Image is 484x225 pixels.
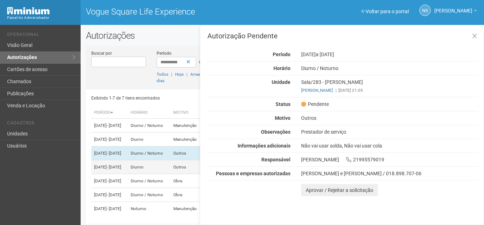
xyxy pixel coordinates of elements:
[190,72,206,77] a: Amanhã
[170,160,203,174] td: Outros
[199,59,202,64] span: a
[91,93,281,103] div: Exibindo 1-7 de 7 itens encontrados
[107,123,121,128] span: - [DATE]
[91,133,128,146] td: [DATE]
[107,137,121,142] span: - [DATE]
[273,65,290,71] strong: Horário
[276,101,290,107] strong: Status
[7,120,75,128] li: Cadastros
[128,107,170,119] th: Horário
[434,1,472,14] span: Nicolle Silva
[7,32,75,39] li: Operacional
[157,72,168,77] a: Todos
[336,88,337,93] span: |
[301,87,478,93] div: [DATE] 21:05
[171,72,172,77] span: |
[186,72,187,77] span: |
[273,52,290,57] strong: Período
[107,151,121,156] span: - [DATE]
[301,184,378,196] button: Aprovar / Rejeitar a solicitação
[128,188,170,202] td: Diurno / Noturno
[207,32,478,39] h3: Autorização Pendente
[272,79,290,85] strong: Unidade
[170,146,203,160] td: Outros
[157,50,172,57] label: Período
[91,202,128,216] td: [DATE]
[275,115,290,121] strong: Motivo
[216,171,290,176] strong: Pessoas e empresas autorizadas
[261,129,290,135] strong: Observações
[91,160,128,174] td: [DATE]
[86,30,479,41] h2: Autorizações
[107,178,121,183] span: - [DATE]
[296,156,484,163] div: [PERSON_NAME] 21995579019
[170,174,203,188] td: Obra
[170,119,203,133] td: Manutenção
[7,15,75,21] div: Painel do Administrador
[170,107,203,119] th: Motivo
[128,119,170,133] td: Diurno / Noturno
[91,174,128,188] td: [DATE]
[419,5,431,16] a: NS
[296,65,484,71] div: Diurno / Noturno
[301,88,333,93] a: [PERSON_NAME]
[296,51,484,58] div: [DATE]
[301,170,478,177] div: [PERSON_NAME] e [PERSON_NAME] / 018.898.707-06
[91,146,128,160] td: [DATE]
[86,7,277,16] h1: Vogue Square Life Experience
[128,133,170,146] td: Diurno
[361,9,409,14] a: Voltar para o portal
[7,7,50,15] img: Minium
[91,119,128,133] td: [DATE]
[128,160,170,174] td: Diurno
[91,188,128,202] td: [DATE]
[107,192,121,197] span: - [DATE]
[175,72,184,77] a: Hoje
[128,202,170,216] td: Noturno
[128,174,170,188] td: Diurno / Noturno
[261,157,290,162] strong: Responsável
[296,129,484,135] div: Prestador de serviço
[301,101,329,107] span: Pendente
[107,165,121,170] span: - [DATE]
[434,9,477,15] a: [PERSON_NAME]
[91,107,128,119] th: Período
[128,146,170,160] td: Diurno / Noturno
[296,115,484,121] div: Outros
[296,79,484,93] div: Sala/283 - [PERSON_NAME]
[316,52,334,57] span: a [DATE]
[170,133,203,146] td: Manutenção
[170,202,203,216] td: Manutenção
[170,188,203,202] td: Obra
[107,206,121,211] span: - [DATE]
[296,143,484,149] div: Não vai usar solda, Não vai usar cola
[238,143,290,149] strong: Informações adicionais
[91,50,112,57] label: Buscar por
